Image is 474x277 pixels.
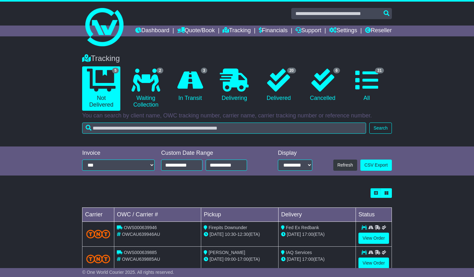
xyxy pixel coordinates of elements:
span: OWCAU639885AU [122,257,160,262]
td: Pickup [201,208,279,222]
p: You can search by client name, OWC tracking number, carrier name, carrier tracking number or refe... [82,112,392,119]
span: [DATE] [209,232,223,237]
span: 3 [201,68,208,73]
a: Settings [329,26,357,36]
td: Status [356,208,392,222]
button: Search [369,123,392,134]
td: OWC / Carrier # [114,208,201,222]
a: View Order [358,233,389,244]
span: 09:00 [225,257,236,262]
span: © One World Courier 2025. All rights reserved. [82,270,174,275]
span: 6 [333,68,340,73]
span: IAQ Services [286,250,312,255]
span: [DATE] [209,257,223,262]
span: Fed Ex Redbank [286,225,319,230]
span: OWS000639885 [124,250,157,255]
span: 12:30 [237,232,249,237]
a: 20 Delivered [260,66,297,104]
span: 17:00 [302,232,313,237]
div: (ETA) [281,231,353,238]
div: Custom Date Range [161,150,260,157]
div: - (ETA) [204,231,276,238]
a: View Order [358,258,389,269]
div: (ETA) [281,256,353,263]
div: Display [278,150,312,157]
a: Support [295,26,321,36]
span: 20 [287,68,296,73]
span: 2 [157,68,163,73]
button: Refresh [333,160,357,171]
span: Firepits Downunder [209,225,247,230]
div: Invoice [82,150,155,157]
a: Tracking [223,26,251,36]
img: TNT_Domestic.png [86,230,110,238]
div: Tracking [79,54,395,63]
span: 17:00 [237,257,249,262]
td: Delivery [279,208,356,222]
a: Reseller [365,26,392,36]
span: 17:00 [302,257,313,262]
a: 6 Cancelled [304,66,342,104]
a: Quote/Book [177,26,215,36]
a: 2 Waiting Collection [127,66,165,111]
span: [PERSON_NAME] [209,250,245,255]
a: Financials [259,26,288,36]
span: OWS000639946 [124,225,157,230]
span: OWCAU639946AU [122,232,160,237]
a: Delivering [215,66,253,104]
span: [DATE] [287,257,301,262]
a: Dashboard [135,26,169,36]
a: 5 Not Delivered [82,66,120,111]
a: 3 In Transit [171,66,209,104]
a: 31 All [348,66,386,104]
span: 10:30 [225,232,236,237]
img: TNT_Domestic.png [86,255,110,263]
td: Carrier [82,208,114,222]
div: - (ETA) [204,256,276,263]
span: 5 [112,68,119,73]
a: CSV Export [360,160,392,171]
span: 31 [375,68,384,73]
span: [DATE] [287,232,301,237]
